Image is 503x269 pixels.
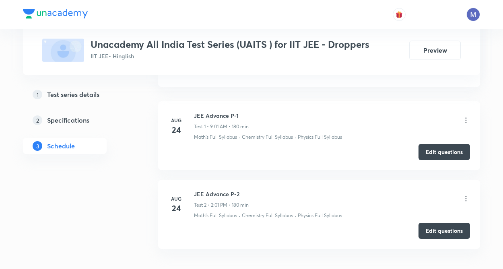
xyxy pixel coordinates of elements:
[239,212,240,219] div: ·
[239,133,240,141] div: ·
[194,111,249,120] h6: JEE Advance P-1
[33,90,42,99] p: 1
[33,115,42,125] p: 2
[91,52,369,60] p: IIT JEE • Hinglish
[393,8,406,21] button: avatar
[194,190,249,198] h6: JEE Advance P-2
[47,115,89,125] h5: Specifications
[194,123,249,130] p: Test 1 • 9:01 AM • 180 min
[168,124,184,136] h4: 24
[168,195,184,202] h6: Aug
[396,11,403,18] img: avatar
[298,212,342,219] p: Physics Full Syllabus
[23,86,132,103] a: 1Test series details
[298,133,342,141] p: Physics Full Syllabus
[23,9,88,21] a: Company Logo
[194,133,237,141] p: Math's Full Syllabus
[194,201,249,209] p: Test 2 • 2:01 PM • 180 min
[168,117,184,124] h6: Aug
[23,9,88,18] img: Company Logo
[23,112,132,128] a: 2Specifications
[42,39,84,62] img: fallback-thumbnail.png
[168,202,184,214] h4: 24
[418,223,470,239] button: Edit questions
[409,41,461,60] button: Preview
[33,141,42,151] p: 3
[295,133,296,141] div: ·
[47,141,75,151] h5: Schedule
[295,212,296,219] div: ·
[242,212,293,219] p: Chemistry Full Syllabus
[194,212,237,219] p: Math's Full Syllabus
[418,144,470,160] button: Edit questions
[242,133,293,141] p: Chemistry Full Syllabus
[47,90,99,99] h5: Test series details
[91,39,369,50] h3: Unacademy All India Test Series (UAITS ) for IIT JEE - Droppers
[466,8,480,21] img: Mangilal Choudhary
